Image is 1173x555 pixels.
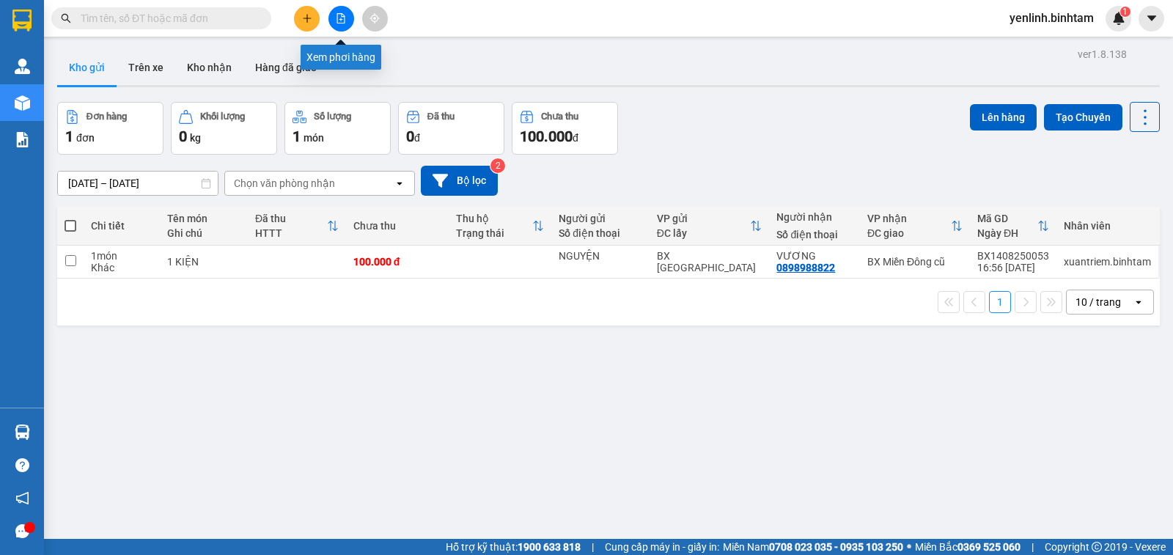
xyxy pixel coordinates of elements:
span: 0 [179,128,187,145]
div: Nhân viên [1064,220,1151,232]
div: Số điện thoại [559,227,642,239]
div: xuantriem.binhtam [1064,256,1151,268]
strong: 0708 023 035 - 0935 103 250 [769,541,903,553]
th: Toggle SortBy [650,207,770,246]
span: 0 [406,128,414,145]
button: Kho gửi [57,50,117,85]
div: 0898988822 [776,262,835,273]
input: Select a date range. [58,172,218,195]
button: Lên hàng [970,104,1037,131]
span: copyright [1092,542,1102,552]
button: Khối lượng0kg [171,102,277,155]
div: Chưa thu [353,220,441,232]
span: Cung cấp máy in - giấy in: [605,539,719,555]
span: | [1032,539,1034,555]
span: 100.000 [520,128,573,145]
button: plus [294,6,320,32]
th: Toggle SortBy [860,207,970,246]
button: Đã thu0đ [398,102,504,155]
sup: 1 [1120,7,1130,17]
span: question-circle [15,458,29,472]
span: kg [190,132,201,144]
div: Số lượng [314,111,351,122]
div: 16:56 [DATE] [977,262,1049,273]
span: món [304,132,324,144]
span: yenlinh.binhtam [998,9,1106,27]
div: Khối lượng [200,111,245,122]
button: Hàng đã giao [243,50,328,85]
span: ⚪️ [907,544,911,550]
strong: 0369 525 060 [957,541,1021,553]
button: Số lượng1món [284,102,391,155]
div: VP gửi [657,213,751,224]
span: | [592,539,594,555]
span: plus [302,13,312,23]
div: 100.000 đ [353,256,441,268]
div: Số điện thoại [776,229,853,240]
img: warehouse-icon [15,424,30,440]
span: Hỗ trợ kỹ thuật: [446,539,581,555]
input: Tìm tên, số ĐT hoặc mã đơn [81,10,254,26]
span: 1 [65,128,73,145]
img: logo-vxr [12,10,32,32]
div: BX [GEOGRAPHIC_DATA] [657,250,762,273]
div: Người nhận [776,211,853,223]
div: Trạng thái [456,227,532,239]
span: đ [573,132,578,144]
span: notification [15,491,29,505]
div: NGUYỆN [559,250,642,262]
button: file-add [328,6,354,32]
button: 1 [989,291,1011,313]
img: warehouse-icon [15,95,30,111]
span: đ [414,132,420,144]
div: Ghi chú [167,227,240,239]
div: BX Miền Đông cũ [867,256,963,268]
img: icon-new-feature [1112,12,1125,25]
span: đơn [76,132,95,144]
img: warehouse-icon [15,59,30,74]
div: Chi tiết [91,220,152,232]
svg: open [394,177,405,189]
div: Ngày ĐH [977,227,1037,239]
div: Thu hộ [456,213,532,224]
div: Chưa thu [541,111,578,122]
div: ĐC giao [867,227,951,239]
div: ĐC lấy [657,227,751,239]
th: Toggle SortBy [970,207,1056,246]
button: caret-down [1139,6,1164,32]
span: aim [369,13,380,23]
span: search [61,13,71,23]
span: 1 [293,128,301,145]
div: Tên món [167,213,240,224]
div: 10 / trang [1075,295,1121,309]
div: ver 1.8.138 [1078,46,1127,62]
button: Đơn hàng1đơn [57,102,163,155]
div: Người gửi [559,213,642,224]
div: Đã thu [255,213,327,224]
span: 1 [1122,7,1128,17]
span: file-add [336,13,346,23]
div: Đã thu [427,111,455,122]
span: Miền Nam [723,539,903,555]
th: Toggle SortBy [449,207,551,246]
span: Miền Bắc [915,539,1021,555]
button: Tạo Chuyến [1044,104,1122,131]
button: Trên xe [117,50,175,85]
button: Kho nhận [175,50,243,85]
sup: 2 [490,158,505,173]
div: Mã GD [977,213,1037,224]
button: Chưa thu100.000đ [512,102,618,155]
img: solution-icon [15,132,30,147]
div: Chọn văn phòng nhận [234,176,335,191]
button: Bộ lọc [421,166,498,196]
svg: open [1133,296,1144,308]
th: Toggle SortBy [248,207,346,246]
div: VP nhận [867,213,951,224]
div: 1 món [91,250,152,262]
div: VƯƠNG [776,250,853,262]
span: caret-down [1145,12,1158,25]
strong: 1900 633 818 [518,541,581,553]
div: HTTT [255,227,327,239]
span: message [15,524,29,538]
div: Đơn hàng [87,111,127,122]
